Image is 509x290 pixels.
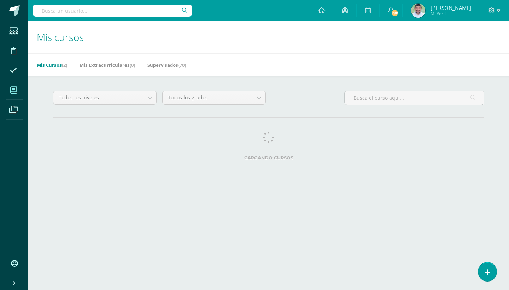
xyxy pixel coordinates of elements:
[411,4,425,18] img: 8512c19bb1a7e343054284e08b85158d.png
[178,62,186,68] span: (70)
[53,91,156,104] a: Todos los niveles
[33,5,192,17] input: Busca un usuario...
[37,59,67,71] a: Mis Cursos(2)
[130,62,135,68] span: (0)
[59,91,138,104] span: Todos los niveles
[345,91,484,105] input: Busca el curso aquí...
[37,30,84,44] span: Mis cursos
[431,4,471,11] span: [PERSON_NAME]
[168,91,247,104] span: Todos los grados
[80,59,135,71] a: Mis Extracurriculares(0)
[163,91,265,104] a: Todos los grados
[391,9,399,17] span: 790
[53,155,484,161] label: Cargando cursos
[147,59,186,71] a: Supervisados(70)
[431,11,471,17] span: Mi Perfil
[62,62,67,68] span: (2)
